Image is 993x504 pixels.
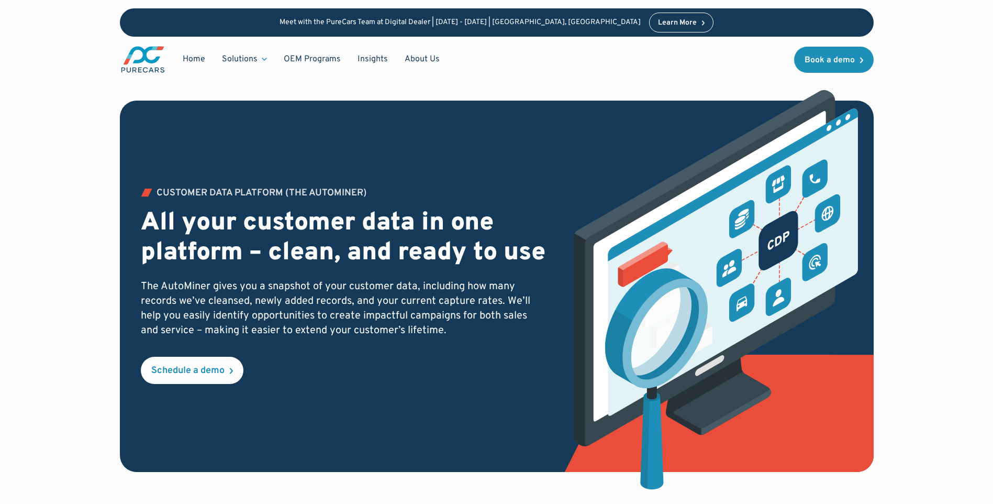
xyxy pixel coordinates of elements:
div: Book a demo [805,56,855,64]
p: Meet with the PureCars Team at Digital Dealer | [DATE] - [DATE] | [GEOGRAPHIC_DATA], [GEOGRAPHIC_... [280,18,641,27]
img: purecars logo [120,45,166,74]
a: OEM Programs [275,49,349,69]
a: Book a demo [794,47,874,73]
a: Schedule a demo [141,357,243,384]
div: Solutions [222,53,258,65]
div: Schedule a demo [151,366,225,376]
a: Insights [349,49,396,69]
div: Learn More [658,19,697,27]
p: The AutoMiner gives you a snapshot of your customer data, including how many records we’ve cleans... [141,279,546,338]
a: main [120,45,166,74]
a: Home [174,49,214,69]
a: About Us [396,49,448,69]
div: Customer Data PLATFORM (The Autominer) [157,189,367,198]
a: Learn More [649,13,714,32]
h2: All your customer data in one platform – clean, and ready to use [141,209,546,269]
